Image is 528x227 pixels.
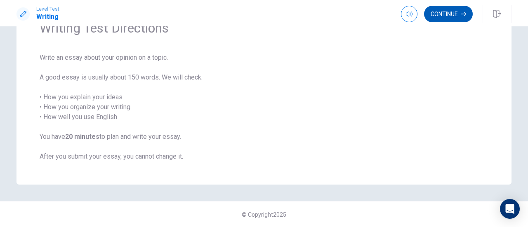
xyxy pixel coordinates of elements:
button: Continue [424,6,473,22]
strong: 20 minutes [65,133,99,140]
span: © Copyright 2025 [242,211,286,218]
span: Level Test [36,6,59,12]
h1: Writing [36,12,59,22]
span: Write an essay about your opinion on a topic. A good essay is usually about 150 words. We will ch... [40,53,488,161]
div: Open Intercom Messenger [500,199,520,219]
span: Writing Test Directions [40,20,488,36]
